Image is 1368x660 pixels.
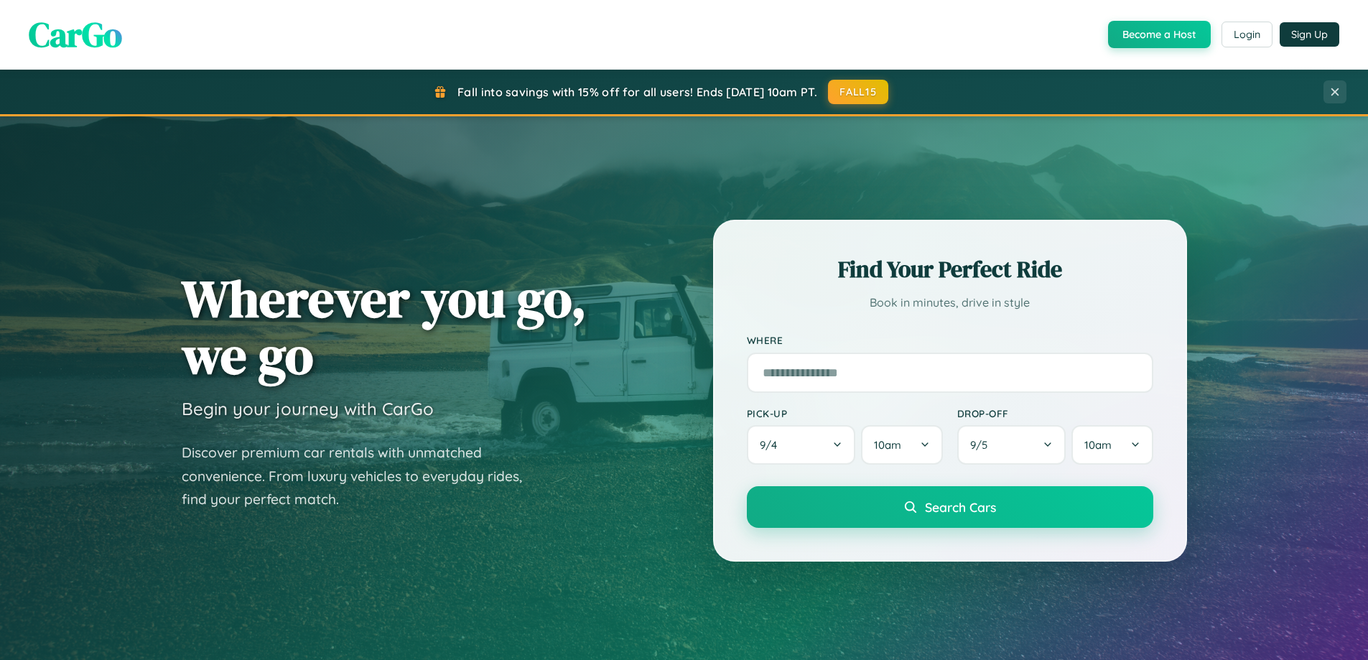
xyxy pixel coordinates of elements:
[828,80,888,104] button: FALL15
[182,270,587,384] h1: Wherever you go, we go
[747,292,1153,313] p: Book in minutes, drive in style
[970,438,995,452] span: 9 / 5
[1280,22,1339,47] button: Sign Up
[29,11,122,58] span: CarGo
[1084,438,1112,452] span: 10am
[957,425,1066,465] button: 9/5
[957,407,1153,419] label: Drop-off
[1222,22,1272,47] button: Login
[747,335,1153,347] label: Where
[747,254,1153,285] h2: Find Your Perfect Ride
[747,407,943,419] label: Pick-up
[1071,425,1153,465] button: 10am
[457,85,817,99] span: Fall into savings with 15% off for all users! Ends [DATE] 10am PT.
[874,438,901,452] span: 10am
[182,441,541,511] p: Discover premium car rentals with unmatched convenience. From luxury vehicles to everyday rides, ...
[747,486,1153,528] button: Search Cars
[182,398,434,419] h3: Begin your journey with CarGo
[747,425,856,465] button: 9/4
[861,425,942,465] button: 10am
[1108,21,1211,48] button: Become a Host
[760,438,784,452] span: 9 / 4
[925,499,996,515] span: Search Cars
